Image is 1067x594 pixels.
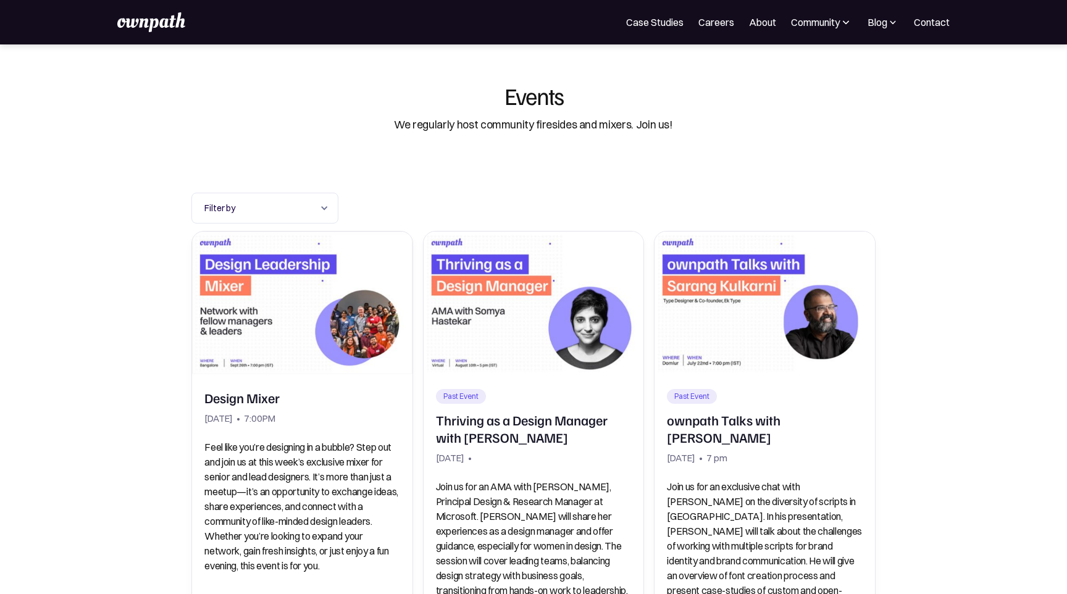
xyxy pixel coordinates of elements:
div: [DATE] [436,450,464,467]
a: Contact [914,15,950,30]
div: Events [504,84,563,107]
div: We regularly host community firesides and mixers. Join us! [394,117,673,133]
a: About [749,15,776,30]
div: Past Event [674,391,709,401]
div: 7:00PM [244,410,275,427]
h2: ownpath Talks with [PERSON_NAME] [667,411,862,446]
a: Careers [698,15,734,30]
div: • [699,450,703,467]
h2: Thriving as a Design Manager with [PERSON_NAME] [436,411,631,446]
div: Past Event [443,391,479,401]
div: 7 pm [706,450,727,467]
p: Feel like you’re designing in a bubble? Step out and join us at this week’s exclusive mixer for s... [204,440,400,573]
div: Filter by [204,201,313,215]
div: Community [791,15,852,30]
div: • [236,410,240,427]
div: • [468,450,472,467]
h2: Design Mixer [204,389,280,406]
div: Community [791,15,840,30]
div: Filter by [191,193,338,224]
a: Case Studies [626,15,684,30]
div: Blog [867,15,899,30]
div: [DATE] [204,410,233,427]
div: [DATE] [667,450,695,467]
div: Blog [868,15,887,30]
